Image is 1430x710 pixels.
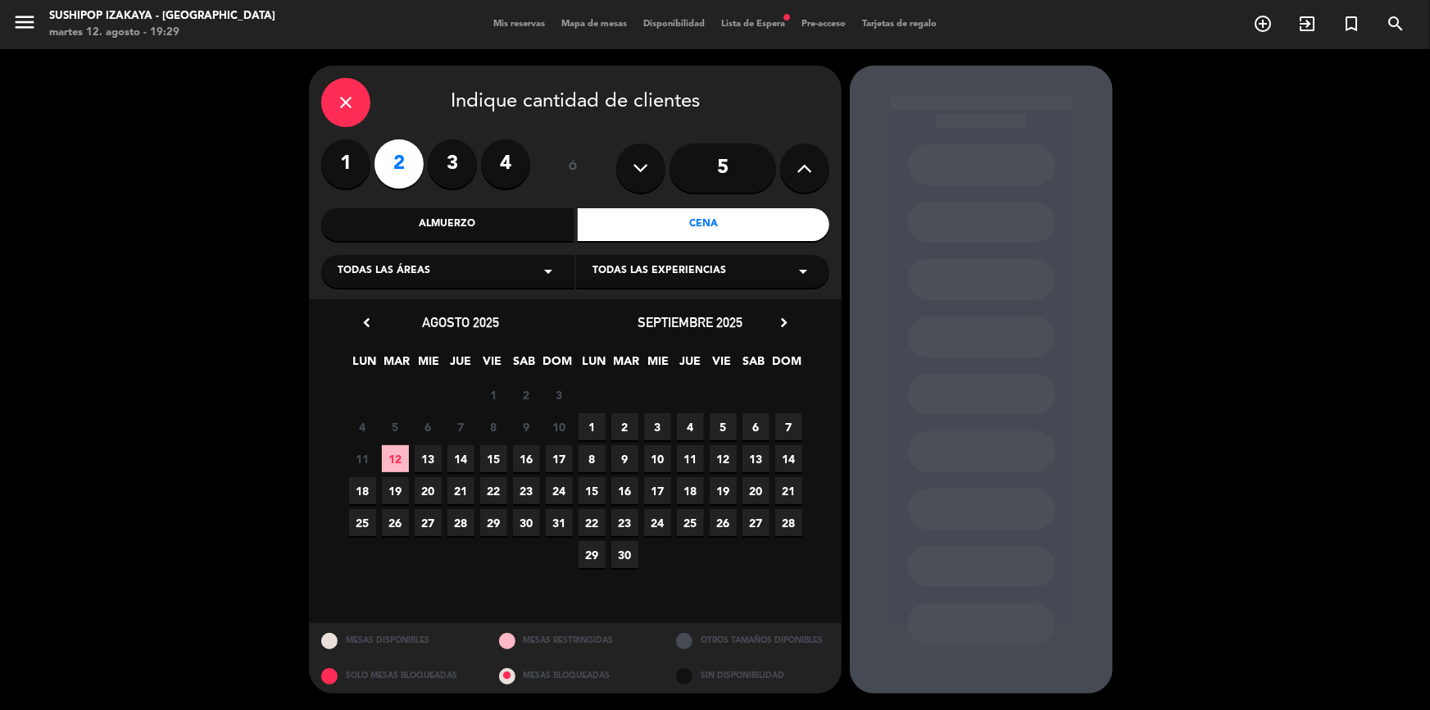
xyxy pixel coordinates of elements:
span: 24 [644,509,671,536]
span: 2 [513,381,540,408]
span: LUN [352,352,379,379]
span: 20 [415,477,442,504]
i: arrow_drop_down [538,262,558,281]
span: 5 [710,413,737,440]
i: search [1386,14,1405,34]
span: agosto 2025 [422,314,499,330]
span: Lista de Espera [713,20,793,29]
span: Disponibilidad [635,20,713,29]
span: Mapa de mesas [553,20,635,29]
span: 2 [611,413,638,440]
div: MESAS RESTRINGIDAS [487,623,665,658]
span: 25 [349,509,376,536]
span: 13 [742,445,769,472]
span: 6 [415,413,442,440]
span: 14 [447,445,474,472]
span: 7 [447,413,474,440]
div: OTROS TAMAÑOS DIPONIBLES [664,623,842,658]
div: Sushipop Izakaya - [GEOGRAPHIC_DATA] [49,8,275,25]
div: SIN DISPONIBILIDAD [664,658,842,694]
span: 28 [775,509,802,536]
span: 12 [382,445,409,472]
span: 23 [611,509,638,536]
div: Cena [578,208,830,241]
span: 11 [677,445,704,472]
span: DOM [543,352,570,379]
span: Pre-acceso [793,20,854,29]
label: 3 [428,139,477,189]
span: 31 [546,509,573,536]
span: 29 [480,509,507,536]
span: MIE [415,352,443,379]
span: 20 [742,477,769,504]
span: 1 [480,381,507,408]
i: arrow_drop_down [793,262,813,281]
span: 5 [382,413,409,440]
div: Indique cantidad de clientes [321,78,829,127]
i: menu [12,10,37,34]
span: JUE [447,352,474,379]
button: menu [12,10,37,40]
span: 10 [546,413,573,440]
span: 9 [611,445,638,472]
div: martes 12. agosto - 19:29 [49,25,275,41]
span: 10 [644,445,671,472]
label: 1 [321,139,370,189]
span: Todas las experiencias [592,263,726,280]
span: 21 [447,477,474,504]
span: 18 [677,477,704,504]
span: Todas las áreas [338,263,430,280]
span: 7 [775,413,802,440]
span: 4 [677,413,704,440]
span: 19 [382,477,409,504]
i: close [336,93,356,112]
span: 30 [513,509,540,536]
span: 3 [546,381,573,408]
span: 16 [611,477,638,504]
span: 28 [447,509,474,536]
span: MAR [384,352,411,379]
span: 1 [579,413,606,440]
div: SOLO MESAS BLOQUEADAS [309,658,487,694]
span: 30 [611,541,638,568]
span: JUE [677,352,704,379]
i: exit_to_app [1297,14,1317,34]
span: 26 [710,509,737,536]
span: SAB [741,352,768,379]
span: 18 [349,477,376,504]
span: 19 [710,477,737,504]
span: 15 [579,477,606,504]
span: 11 [349,445,376,472]
span: VIE [709,352,736,379]
span: 16 [513,445,540,472]
span: 17 [546,445,573,472]
i: chevron_left [358,314,375,331]
span: 26 [382,509,409,536]
span: 4 [349,413,376,440]
span: MIE [645,352,672,379]
span: VIE [479,352,506,379]
span: 22 [480,477,507,504]
label: 4 [481,139,530,189]
span: 17 [644,477,671,504]
label: 2 [375,139,424,189]
i: add_circle_outline [1253,14,1273,34]
div: ó [547,139,600,197]
span: 22 [579,509,606,536]
span: 27 [742,509,769,536]
span: DOM [773,352,800,379]
span: 8 [480,413,507,440]
span: 3 [644,413,671,440]
span: 21 [775,477,802,504]
span: SAB [511,352,538,379]
span: 6 [742,413,769,440]
span: 15 [480,445,507,472]
span: 25 [677,509,704,536]
span: 9 [513,413,540,440]
span: septiembre 2025 [638,314,742,330]
span: fiber_manual_record [782,12,792,22]
span: Mis reservas [485,20,553,29]
span: 29 [579,541,606,568]
div: MESAS DISPONIBLES [309,623,487,658]
span: 13 [415,445,442,472]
